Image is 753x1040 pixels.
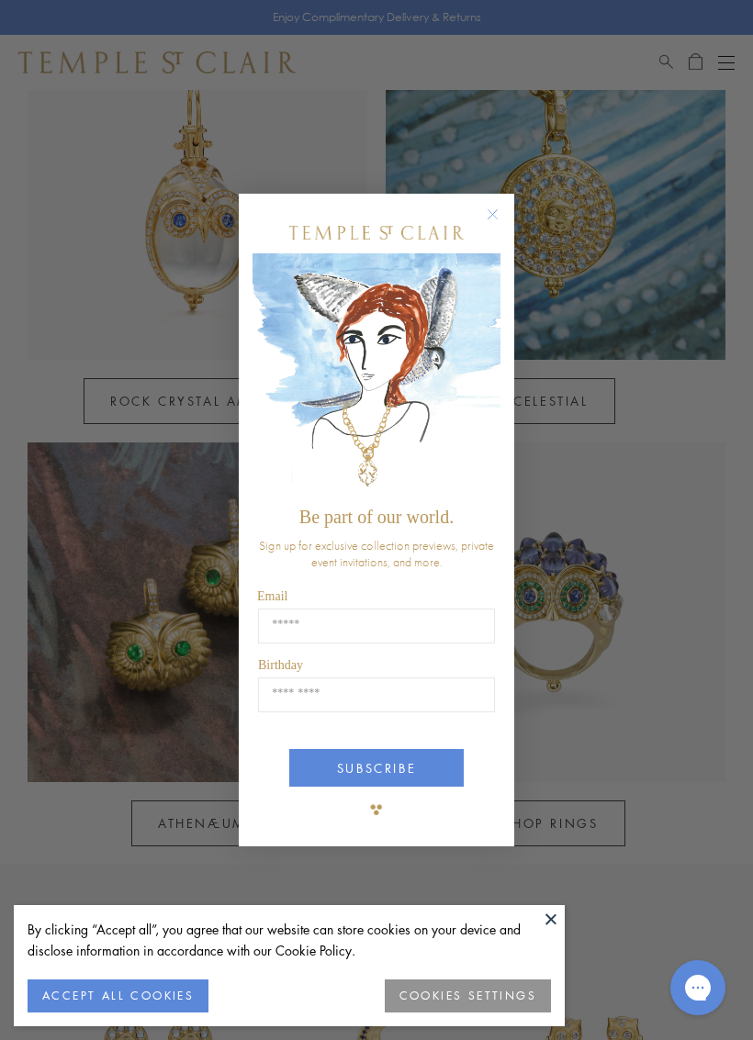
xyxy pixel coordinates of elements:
[258,609,495,643] input: Email
[259,537,494,570] span: Sign up for exclusive collection previews, private event invitations, and more.
[253,253,500,498] img: c4a9eb12-d91a-4d4a-8ee0-386386f4f338.jpeg
[385,979,551,1012] button: COOKIES SETTINGS
[661,954,735,1022] iframe: Gorgias live chat messenger
[28,919,551,961] div: By clicking “Accept all”, you agree that our website can store cookies on your device and disclos...
[358,791,395,828] img: TSC
[490,212,513,235] button: Close dialog
[299,507,454,527] span: Be part of our world.
[28,979,208,1012] button: ACCEPT ALL COOKIES
[257,589,287,603] span: Email
[289,226,464,240] img: Temple St. Clair
[258,658,303,672] span: Birthday
[289,749,464,787] button: SUBSCRIBE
